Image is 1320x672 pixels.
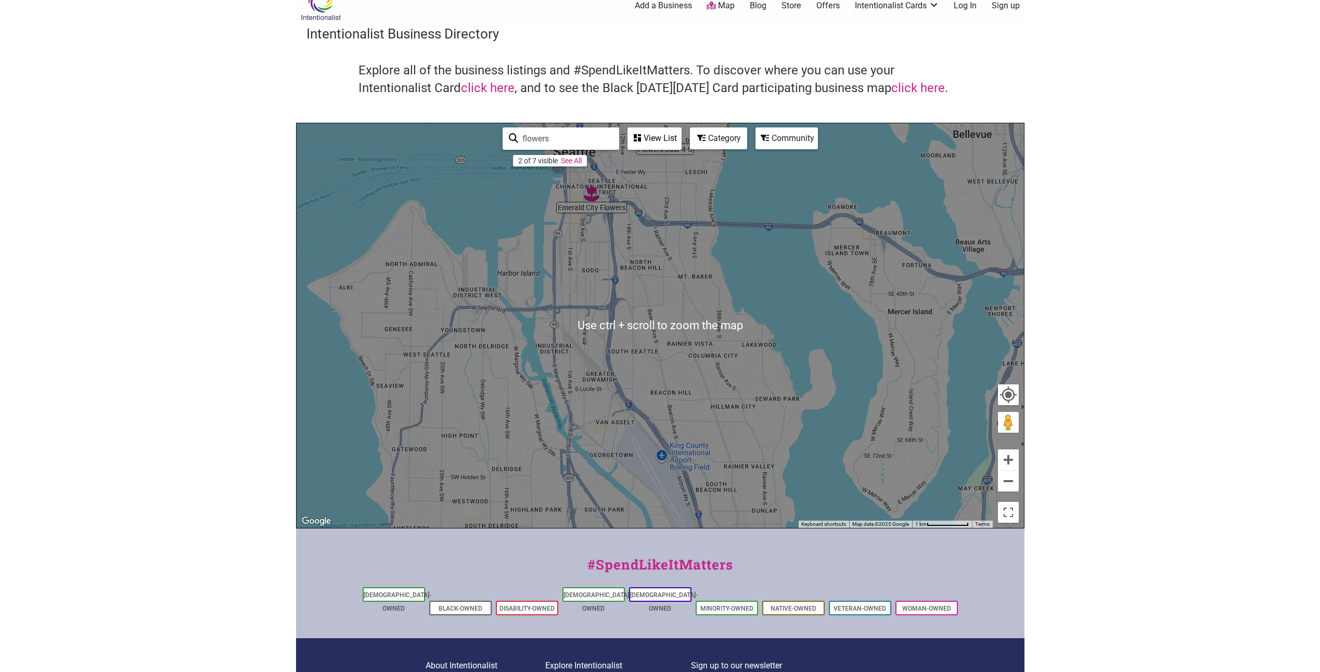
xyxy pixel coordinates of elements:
a: Disability-Owned [499,605,555,612]
h3: Intentionalist Business Directory [306,24,1014,43]
h4: Explore all of the business listings and #SpendLikeItMatters. To discover where you can use your ... [358,62,962,97]
a: See All [561,157,582,165]
a: Black-Owned [439,605,482,612]
a: [DEMOGRAPHIC_DATA]-Owned [630,591,698,612]
button: Your Location [998,384,1019,405]
a: Open this area in Google Maps (opens a new window) [299,514,334,528]
button: Zoom in [998,449,1019,470]
button: Zoom out [998,471,1019,492]
a: Woman-Owned [902,605,951,612]
span: 1 km [915,521,927,527]
div: Type to search and filter [503,127,619,150]
a: click here [461,81,515,95]
a: [DEMOGRAPHIC_DATA]-Owned [563,591,631,612]
button: Keyboard shortcuts [801,521,846,528]
div: Emerald City Flowers [584,186,599,201]
div: View List [629,128,681,148]
div: 2 of 7 visible [518,157,558,165]
a: Native-Owned [771,605,816,612]
a: Minority-Owned [700,605,753,612]
button: Drag Pegman onto the map to open Street View [998,412,1019,433]
button: Toggle fullscreen view [997,501,1020,524]
div: Filter by Community [755,127,818,149]
a: Veteran-Owned [834,605,886,612]
button: Map Scale: 1 km per 77 pixels [912,521,972,528]
img: Google [299,514,334,528]
span: Map data ©2025 Google [852,521,909,527]
a: click here [891,81,945,95]
div: Category [691,128,746,148]
div: #SpendLikeItMatters [296,554,1024,585]
a: Terms [975,521,990,527]
input: Type to find and filter... [518,128,613,149]
div: See a list of the visible businesses [627,127,682,150]
a: [DEMOGRAPHIC_DATA]-Owned [364,591,431,612]
div: Community [757,128,817,148]
div: Filter by category [690,127,747,149]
